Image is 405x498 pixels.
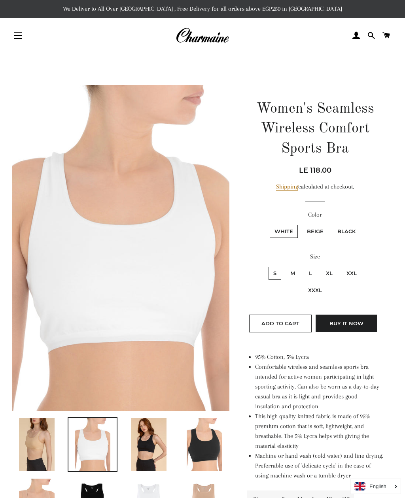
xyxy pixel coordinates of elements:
i: English [369,484,386,489]
label: Color [247,210,383,220]
label: Beige [302,225,328,238]
label: White [270,225,298,238]
label: Size [247,252,383,262]
span: This high quality knitted fabric is made of 95% premium cotton that is soft, lightweight, and bre... [255,413,370,449]
button: Add to Cart [249,315,312,332]
h1: Women's Seamless Wireless Comfort Sports Bra [247,99,383,159]
label: L [304,267,317,280]
span: Add to Cart [261,320,299,326]
img: Load image into Gallery viewer, Women&#39;s Seamless Wireless Comfort Sports Bra [187,418,222,471]
span: 95% Cotton, 5% Lycra [255,353,309,360]
label: Black [333,225,360,238]
button: Buy it now [316,315,377,332]
a: English [354,482,397,490]
img: Charmaine Egypt [176,27,229,44]
label: XXXL [303,284,327,297]
img: Women's Seamless Wireless Comfort Sports Bra [12,85,229,411]
label: XL [321,267,337,280]
img: Load image into Gallery viewer, Women&#39;s Seamless Wireless Comfort Sports Bra [75,418,110,471]
li: Comfortable wireless and seamless sports bra intended for active women participating in light spo... [255,362,383,411]
img: Load image into Gallery viewer, Women&#39;s Seamless Wireless Comfort Sports Bra [131,418,167,471]
label: S [269,267,281,280]
a: Shipping [276,183,298,191]
label: XXL [342,267,361,280]
label: M [286,267,300,280]
div: calculated at checkout. [247,182,383,192]
span: Machine or hand wash (cold water) and line drying. Preferrable use of 'delicate cycle' in the cas... [255,452,383,479]
span: LE 118.00 [299,166,331,175]
img: Load image into Gallery viewer, Women&#39;s Seamless Wireless Comfort Sports Bra [19,418,55,471]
